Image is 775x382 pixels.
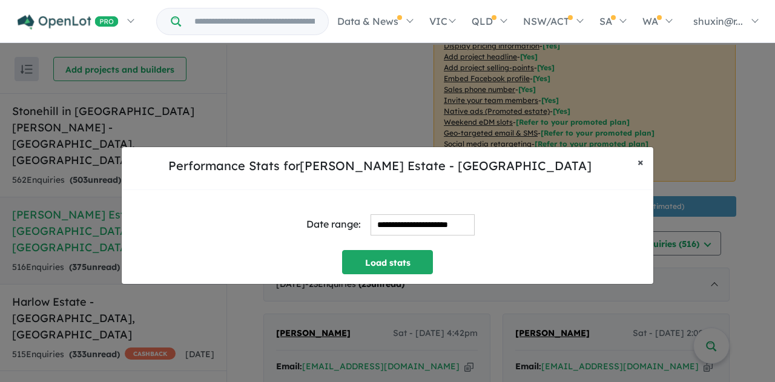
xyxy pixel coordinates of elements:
[131,157,628,175] h5: Performance Stats for [PERSON_NAME] Estate - [GEOGRAPHIC_DATA]
[693,15,743,27] span: shuxin@r...
[306,216,361,232] div: Date range:
[18,15,119,30] img: Openlot PRO Logo White
[638,155,644,169] span: ×
[342,250,433,274] button: Load stats
[183,8,326,35] input: Try estate name, suburb, builder or developer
